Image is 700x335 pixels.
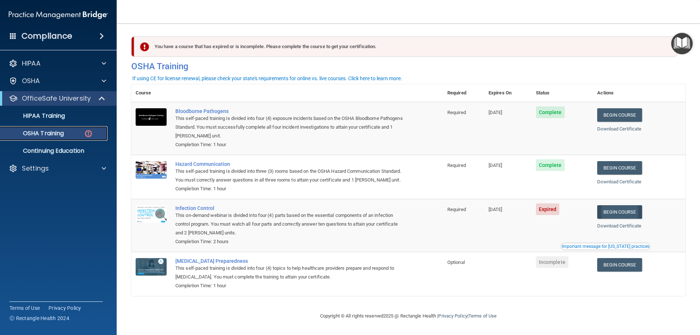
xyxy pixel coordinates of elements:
span: Complete [536,106,565,118]
span: Incomplete [536,256,568,268]
p: OSHA Training [5,130,64,137]
div: This on-demand webinar is divided into four (4) parts based on the essential components of an inf... [175,211,407,237]
div: Copyright © All rights reserved 2025 @ Rectangle Health | | [275,304,541,328]
span: Ⓒ Rectangle Health 2024 [9,315,69,322]
a: Begin Course [597,108,642,122]
p: HIPAA [22,59,40,68]
th: Actions [593,84,685,102]
div: This self-paced training is divided into three (3) rooms based on the OSHA Hazard Communication S... [175,167,407,184]
a: OSHA [9,77,106,85]
p: Settings [22,164,49,173]
a: Terms of Use [9,304,40,312]
a: Download Certificate [597,223,641,229]
span: Required [447,163,466,168]
a: OfficeSafe University [9,94,106,103]
button: If using CE for license renewal, please check your state's requirements for online vs. live cours... [131,75,403,82]
div: Completion Time: 1 hour [175,281,407,290]
a: [MEDICAL_DATA] Preparedness [175,258,407,264]
img: danger-circle.6113f641.png [84,129,93,138]
a: Hazard Communication [175,161,407,167]
a: Bloodborne Pathogens [175,108,407,114]
th: Expires On [484,84,532,102]
p: OSHA [22,77,40,85]
a: Begin Course [597,258,642,272]
div: Completion Time: 1 hour [175,140,407,149]
a: Terms of Use [468,313,497,319]
span: [DATE] [489,163,502,168]
a: Settings [9,164,106,173]
a: Privacy Policy [438,313,467,319]
span: Optional [447,260,465,265]
div: Completion Time: 1 hour [175,184,407,193]
a: Download Certificate [597,179,641,184]
div: This self-paced training is divided into four (4) exposure incidents based on the OSHA Bloodborne... [175,114,407,140]
th: Required [443,84,484,102]
p: HIPAA Training [5,112,65,120]
span: Required [447,207,466,212]
button: Open Resource Center [671,33,693,54]
th: Status [532,84,593,102]
div: This self-paced training is divided into four (4) topics to help healthcare providers prepare and... [175,264,407,281]
div: You have a course that has expired or is incomplete. Please complete the course to get your certi... [134,36,677,57]
h4: Compliance [22,31,72,41]
a: HIPAA [9,59,106,68]
th: Course [131,84,171,102]
a: Privacy Policy [48,304,81,312]
img: PMB logo [9,8,108,22]
span: Required [447,110,466,115]
span: Expired [536,203,560,215]
h4: OSHA Training [131,61,685,71]
span: Complete [536,159,565,171]
a: Download Certificate [597,126,641,132]
div: Completion Time: 2 hours [175,237,407,246]
p: OfficeSafe University [22,94,91,103]
a: Infection Control [175,205,407,211]
p: Continuing Education [5,147,104,155]
a: Begin Course [597,205,642,219]
div: If using CE for license renewal, please check your state's requirements for online vs. live cours... [132,76,402,81]
span: [DATE] [489,110,502,115]
span: [DATE] [489,207,502,212]
img: exclamation-circle-solid-danger.72ef9ffc.png [140,42,149,51]
button: Read this if you are a dental practitioner in the state of CA [561,243,650,250]
div: Important message for [US_STATE] practices [562,244,649,249]
a: Begin Course [597,161,642,175]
